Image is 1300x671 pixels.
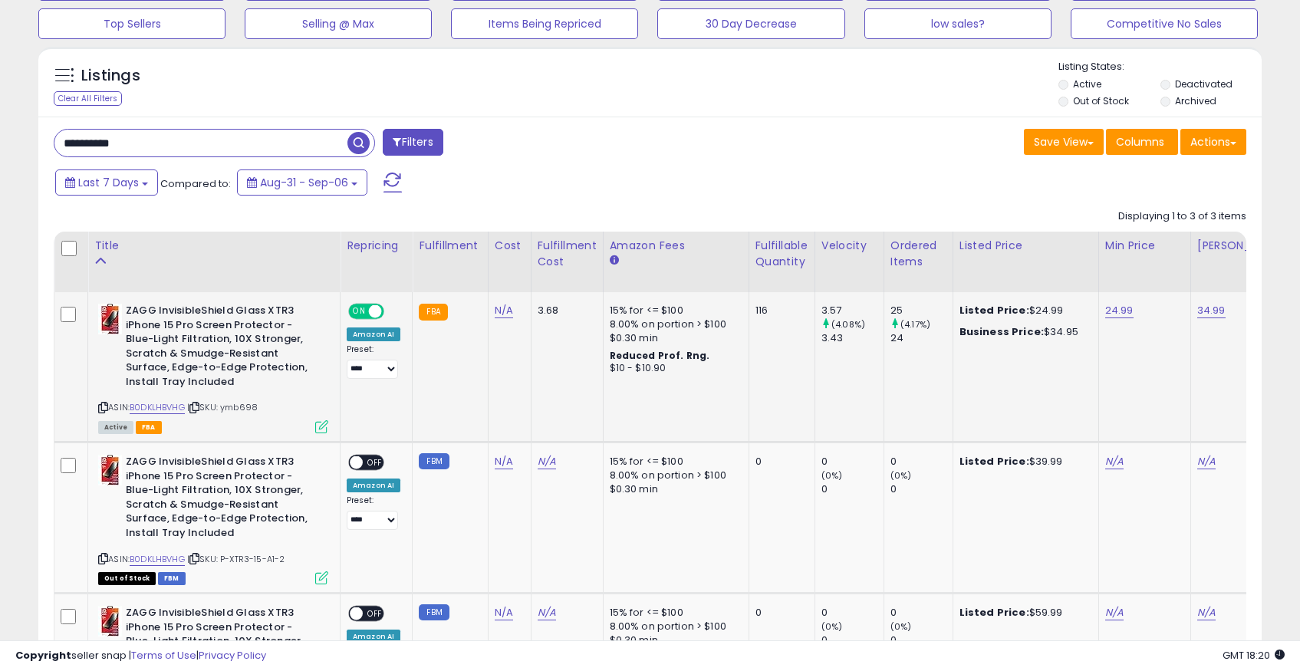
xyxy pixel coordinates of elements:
[890,606,953,620] div: 0
[383,129,443,156] button: Filters
[610,238,742,254] div: Amazon Fees
[1197,238,1288,254] div: [PERSON_NAME]
[495,454,513,469] a: N/A
[831,318,865,331] small: (4.08%)
[538,238,597,270] div: Fulfillment Cost
[419,453,449,469] small: FBM
[54,91,122,106] div: Clear All Filters
[959,605,1029,620] b: Listed Price:
[890,331,953,345] div: 24
[1106,129,1178,155] button: Columns
[1105,605,1124,620] a: N/A
[890,620,912,633] small: (0%)
[1197,454,1216,469] a: N/A
[382,305,406,318] span: OFF
[98,304,122,334] img: 41rQqy2CzcL._SL40_.jpg
[1197,605,1216,620] a: N/A
[890,482,953,496] div: 0
[98,421,133,434] span: All listings currently available for purchase on Amazon
[610,304,737,317] div: 15% for <= $100
[538,605,556,620] a: N/A
[187,401,258,413] span: | SKU: ymb698
[126,455,312,544] b: ZAGG InvisibleShield Glass XTR3 iPhone 15 Pro Screen Protector - Blue-Light Filtration, 10X Stron...
[350,305,369,318] span: ON
[160,176,231,191] span: Compared to:
[821,455,884,469] div: 0
[187,553,285,565] span: | SKU: P-XTR3-15-A1-2
[15,649,266,663] div: seller snap | |
[610,349,710,362] b: Reduced Prof. Rng.
[610,455,737,469] div: 15% for <= $100
[821,238,877,254] div: Velocity
[451,8,638,39] button: Items Being Repriced
[495,238,525,254] div: Cost
[959,303,1029,317] b: Listed Price:
[237,169,367,196] button: Aug-31 - Sep-06
[821,482,884,496] div: 0
[538,304,591,317] div: 3.68
[1058,60,1262,74] p: Listing States:
[890,238,946,270] div: Ordered Items
[821,304,884,317] div: 3.57
[864,8,1052,39] button: low sales?
[347,327,400,341] div: Amazon AI
[610,362,737,375] div: $10 - $10.90
[98,455,122,485] img: 41rQqy2CzcL._SL40_.jpg
[347,479,400,492] div: Amazon AI
[755,304,803,317] div: 116
[959,324,1044,339] b: Business Price:
[126,304,312,393] b: ZAGG InvisibleShield Glass XTR3 iPhone 15 Pro Screen Protector - Blue-Light Filtration, 10X Stron...
[610,482,737,496] div: $0.30 min
[1073,94,1129,107] label: Out of Stock
[1105,303,1134,318] a: 24.99
[1197,303,1226,318] a: 34.99
[1073,77,1101,90] label: Active
[15,648,71,663] strong: Copyright
[495,303,513,318] a: N/A
[959,238,1092,254] div: Listed Price
[419,304,447,321] small: FBA
[98,304,328,432] div: ASIN:
[959,325,1087,339] div: $34.95
[363,456,387,469] span: OFF
[98,455,328,583] div: ASIN:
[959,304,1087,317] div: $24.99
[78,175,139,190] span: Last 7 Days
[538,454,556,469] a: N/A
[657,8,844,39] button: 30 Day Decrease
[245,8,432,39] button: Selling @ Max
[821,469,843,482] small: (0%)
[98,572,156,585] span: All listings that are currently out of stock and unavailable for purchase on Amazon
[130,401,185,414] a: B0DKLHBVHG
[1071,8,1258,39] button: Competitive No Sales
[610,606,737,620] div: 15% for <= $100
[1105,238,1184,254] div: Min Price
[1175,94,1216,107] label: Archived
[821,620,843,633] small: (0%)
[900,318,930,331] small: (4.17%)
[419,238,481,254] div: Fulfillment
[81,65,140,87] h5: Listings
[959,454,1029,469] b: Listed Price:
[610,469,737,482] div: 8.00% on portion > $100
[131,648,196,663] a: Terms of Use
[55,169,158,196] button: Last 7 Days
[1105,454,1124,469] a: N/A
[755,238,808,270] div: Fulfillable Quantity
[890,304,953,317] div: 25
[94,238,334,254] div: Title
[610,254,619,268] small: Amazon Fees.
[199,648,266,663] a: Privacy Policy
[1116,134,1164,150] span: Columns
[130,553,185,566] a: B0DKLHBVHG
[136,421,162,434] span: FBA
[610,620,737,633] div: 8.00% on portion > $100
[610,317,737,331] div: 8.00% on portion > $100
[1180,129,1246,155] button: Actions
[347,344,400,379] div: Preset:
[959,455,1087,469] div: $39.99
[821,331,884,345] div: 3.43
[1118,209,1246,224] div: Displaying 1 to 3 of 3 items
[755,455,803,469] div: 0
[347,495,400,530] div: Preset:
